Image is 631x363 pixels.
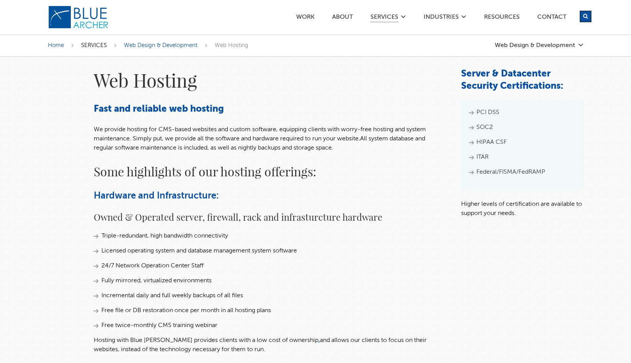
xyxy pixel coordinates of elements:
a: Resources [484,14,520,22]
li: Licensed operating system and database management system software [93,246,445,256]
li: SOC2 [469,123,576,132]
li: 24/7 Network Operation Center Staff [93,261,445,270]
a: Work [296,14,315,22]
p: Hosting with Blue [PERSON_NAME] provides clients with a low cost of ownership and allows our clie... [93,336,445,354]
h3: Server & Datacenter Security Certifications: [461,68,584,93]
li: ITAR [469,153,576,162]
a: SERVICES [81,42,107,48]
a: Industries [423,14,459,22]
a: Contact [537,14,567,22]
a: Web Design & Development [124,42,197,48]
p: Higher levels of certification are available to support your needs. [461,200,584,218]
a: . [358,136,360,142]
li: HIPAA CSF [469,138,576,147]
li: PCI DSS [469,108,576,117]
a: Home [48,42,64,48]
li: Triple-redundant, high bandwidth connectivity [93,231,445,241]
p: We provide hosting for CMS-based websites and custom software, equipping clients with worry-free ... [93,125,445,153]
a: ABOUT [332,14,353,22]
strong: Hardware and Infrastructure: [93,191,218,200]
h2: Some highlights of our hosting offerings: [93,162,445,181]
li: Fully mirrored, virtualized environments [93,276,445,285]
h4: Owned & Operated server, firewall, rack and infrasturcture hardware [93,210,445,224]
a: Web Design & Development [495,42,584,49]
a: , [318,337,320,343]
li: Free file or DB restoration once per month in all hosting plans [93,306,445,315]
span: Web Hosting [215,42,248,48]
h3: Fast and reliable web hosting [93,103,445,116]
li: Free twice-monthly CMS training webinar [93,321,445,330]
li: Federal/FISMA/FedRAMP [469,168,576,177]
h1: Web Hosting [93,68,445,92]
img: Blue Archer Logo [48,5,109,29]
a: SERVICES [370,14,399,23]
li: Incremental daily and full weekly backups of all files [93,291,445,300]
